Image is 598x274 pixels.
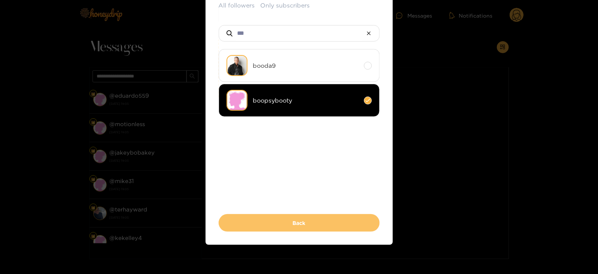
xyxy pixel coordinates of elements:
[227,55,248,76] img: xocgr-male-model-photography-fort-lauderdale-0016.jpg
[253,61,358,70] span: booda9
[227,90,248,111] img: no-avatar.png
[261,1,310,10] button: Only subscribers
[219,1,255,10] button: All followers
[219,214,380,232] button: Back
[253,96,358,105] span: boopsybooty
